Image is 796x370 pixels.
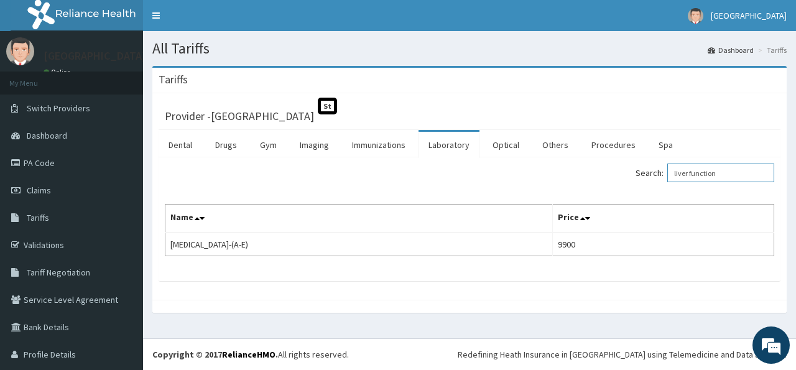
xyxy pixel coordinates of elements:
h3: Tariffs [159,74,188,85]
img: d_794563401_company_1708531726252_794563401 [23,62,50,93]
h3: Provider - [GEOGRAPHIC_DATA] [165,111,314,122]
th: Price [553,205,774,233]
li: Tariffs [755,45,787,55]
th: Name [165,205,553,233]
div: Minimize live chat window [204,6,234,36]
a: Dental [159,132,202,158]
img: User Image [6,37,34,65]
label: Search: [636,164,774,182]
a: Optical [483,132,529,158]
h1: All Tariffs [152,40,787,57]
a: Drugs [205,132,247,158]
a: Dashboard [708,45,754,55]
input: Search: [667,164,774,182]
span: Switch Providers [27,103,90,114]
span: St [318,98,337,114]
a: Immunizations [342,132,415,158]
img: User Image [688,8,703,24]
a: Others [532,132,578,158]
span: Tariff Negotiation [27,267,90,278]
td: [MEDICAL_DATA]-(A-E) [165,233,553,256]
footer: All rights reserved. [143,338,796,370]
a: Imaging [290,132,339,158]
p: [GEOGRAPHIC_DATA] [44,50,146,62]
a: Spa [649,132,683,158]
span: [GEOGRAPHIC_DATA] [711,10,787,21]
span: We're online! [72,108,172,233]
a: Procedures [581,132,646,158]
td: 9900 [553,233,774,256]
a: Gym [250,132,287,158]
strong: Copyright © 2017 . [152,349,278,360]
a: Online [44,68,73,76]
a: RelianceHMO [222,349,275,360]
span: Dashboard [27,130,67,141]
div: Redefining Heath Insurance in [GEOGRAPHIC_DATA] using Telemedicine and Data Science! [458,348,787,361]
a: Laboratory [419,132,479,158]
div: Chat with us now [65,70,209,86]
span: Claims [27,185,51,196]
textarea: Type your message and hit 'Enter' [6,242,237,285]
span: Tariffs [27,212,49,223]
